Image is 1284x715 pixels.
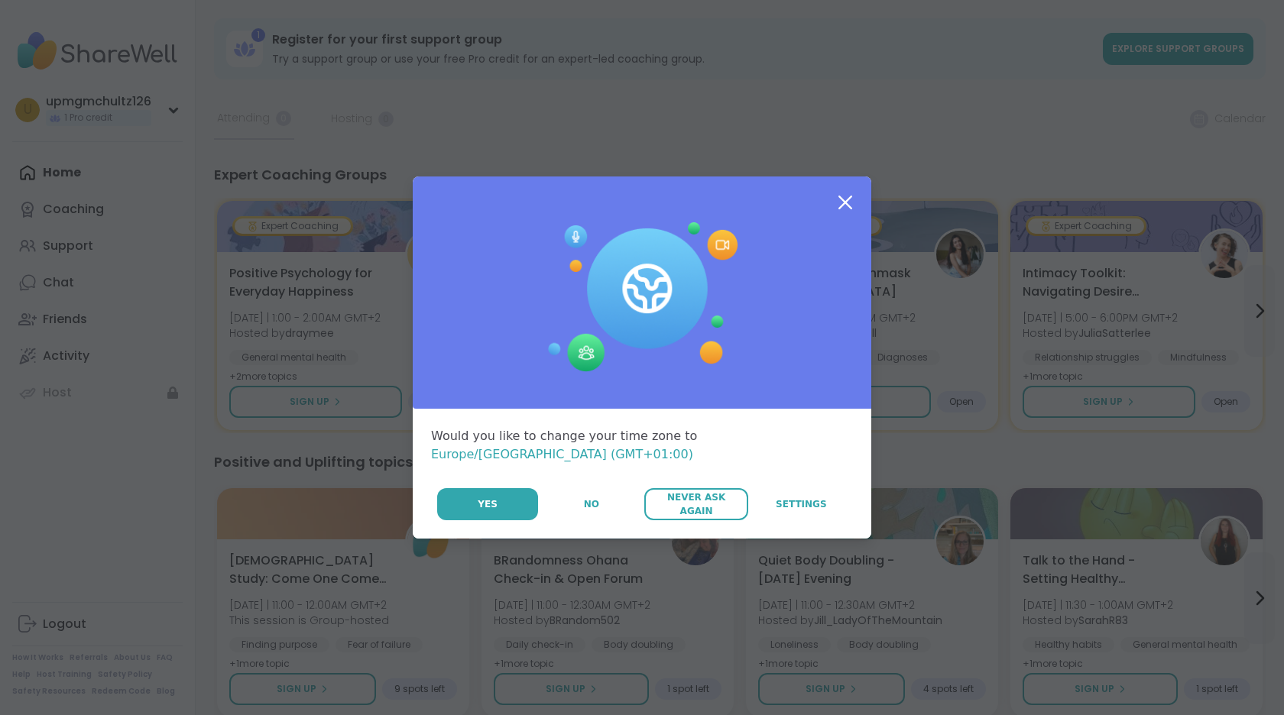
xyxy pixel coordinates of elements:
button: Never Ask Again [644,488,747,520]
span: No [584,497,599,511]
img: Session Experience [546,222,738,372]
button: Yes [437,488,538,520]
button: No [540,488,643,520]
span: Never Ask Again [652,490,740,518]
span: Yes [478,497,498,511]
span: Europe/[GEOGRAPHIC_DATA] (GMT+01:00) [431,447,693,461]
div: Would you like to change your time zone to [431,427,853,464]
span: Settings [776,497,827,511]
a: Settings [750,488,853,520]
